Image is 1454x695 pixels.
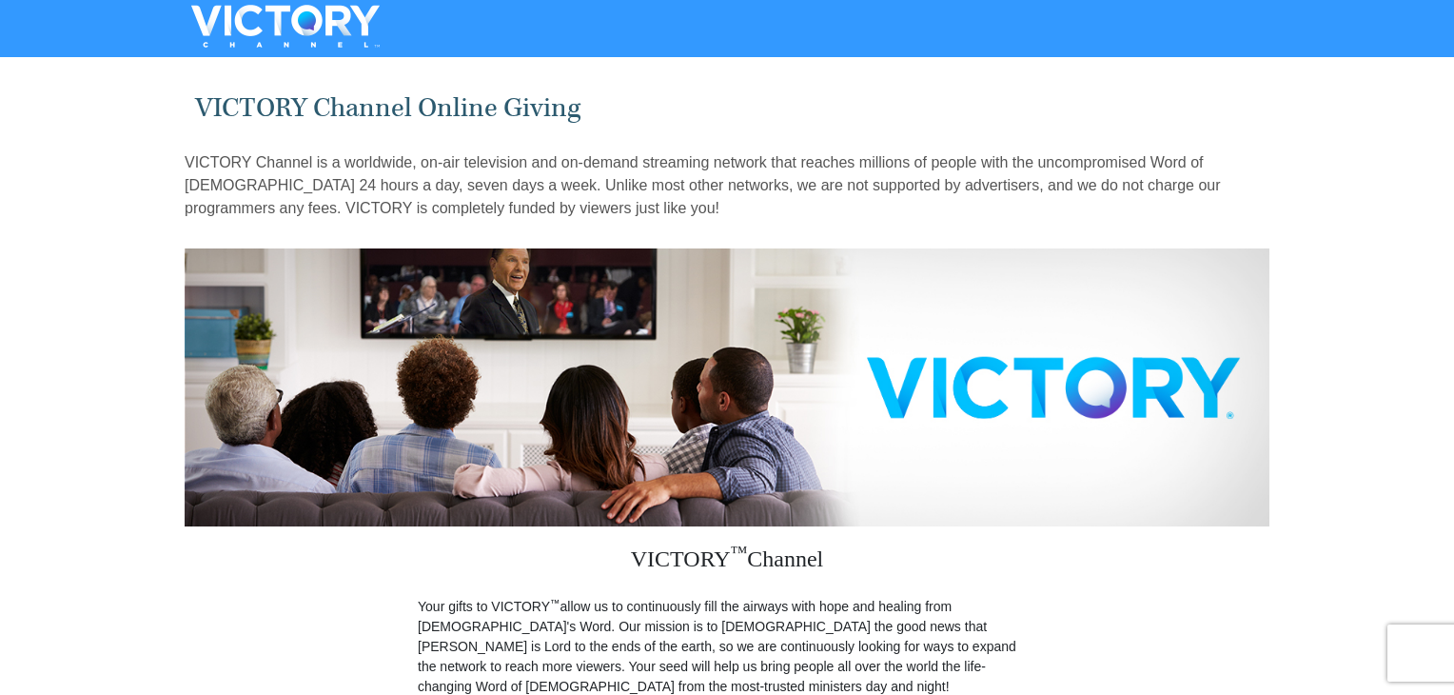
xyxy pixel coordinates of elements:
p: VICTORY Channel is a worldwide, on-air television and on-demand streaming network that reaches mi... [185,151,1269,220]
img: VICTORYTHON - VICTORY Channel [167,5,404,48]
sup: ™ [731,543,748,562]
sup: ™ [550,597,560,608]
h1: VICTORY Channel Online Giving [195,92,1260,124]
h3: VICTORY Channel [418,526,1036,597]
